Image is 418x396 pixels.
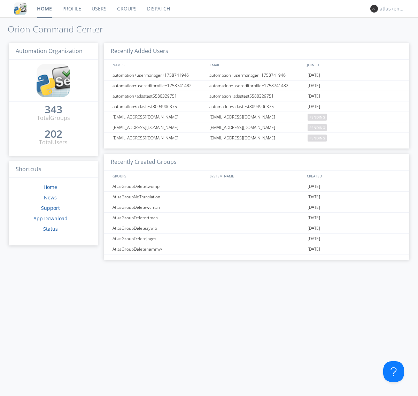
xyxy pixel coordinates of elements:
[45,130,62,138] a: 202
[104,133,409,143] a: [EMAIL_ADDRESS][DOMAIN_NAME][EMAIL_ADDRESS][DOMAIN_NAME]pending
[305,60,403,70] div: JOINED
[39,138,68,146] div: Total Users
[16,47,83,55] span: Automation Organization
[208,133,306,143] div: [EMAIL_ADDRESS][DOMAIN_NAME]
[111,101,207,112] div: automation+atlastest8094906375
[308,101,320,112] span: [DATE]
[45,130,62,137] div: 202
[43,226,58,232] a: Status
[308,202,320,213] span: [DATE]
[380,5,406,12] div: atlas+english0002
[44,194,57,201] a: News
[208,171,305,181] div: SYSTEM_NAME
[104,223,409,234] a: AtlasGroupDeletezywio[DATE]
[111,181,207,191] div: AtlasGroupDeletetwomp
[111,234,207,244] div: AtlasGroupDeletejbges
[104,213,409,223] a: AtlasGroupDeletertmcn[DATE]
[14,2,26,15] img: cddb5a64eb264b2086981ab96f4c1ba7
[208,112,306,122] div: [EMAIL_ADDRESS][DOMAIN_NAME]
[308,91,320,101] span: [DATE]
[104,43,409,60] h3: Recently Added Users
[308,114,327,121] span: pending
[104,122,409,133] a: [EMAIL_ADDRESS][DOMAIN_NAME][EMAIL_ADDRESS][DOMAIN_NAME]pending
[370,5,378,13] img: 373638.png
[208,70,306,80] div: automation+usermanager+1758741946
[33,215,68,222] a: App Download
[104,192,409,202] a: AtlasGroupNoTranslation[DATE]
[305,171,403,181] div: CREATED
[104,112,409,122] a: [EMAIL_ADDRESS][DOMAIN_NAME][EMAIL_ADDRESS][DOMAIN_NAME]pending
[111,122,207,132] div: [EMAIL_ADDRESS][DOMAIN_NAME]
[104,234,409,244] a: AtlasGroupDeletejbges[DATE]
[308,223,320,234] span: [DATE]
[208,122,306,132] div: [EMAIL_ADDRESS][DOMAIN_NAME]
[111,70,207,80] div: automation+usermanager+1758741946
[111,91,207,101] div: automation+atlastest5580329751
[308,135,327,142] span: pending
[308,192,320,202] span: [DATE]
[104,70,409,81] a: automation+usermanager+1758741946automation+usermanager+1758741946[DATE]
[37,114,70,122] div: Total Groups
[104,81,409,91] a: automation+usereditprofile+1758741482automation+usereditprofile+1758741482[DATE]
[111,81,207,91] div: automation+usereditprofile+1758741482
[104,244,409,254] a: AtlasGroupDeletenemmw[DATE]
[104,101,409,112] a: automation+atlastest8094906375automation+atlastest8094906375[DATE]
[208,101,306,112] div: automation+atlastest8094906375
[383,361,404,382] iframe: Toggle Customer Support
[41,205,60,211] a: Support
[104,154,409,171] h3: Recently Created Groups
[111,213,207,223] div: AtlasGroupDeletertmcn
[111,192,207,202] div: AtlasGroupNoTranslation
[37,64,70,97] img: cddb5a64eb264b2086981ab96f4c1ba7
[208,81,306,91] div: automation+usereditprofile+1758741482
[111,171,206,181] div: GROUPS
[308,70,320,81] span: [DATE]
[104,181,409,192] a: AtlasGroupDeletetwomp[DATE]
[44,184,57,190] a: Home
[308,181,320,192] span: [DATE]
[111,202,207,212] div: AtlasGroupDeletewcmah
[111,112,207,122] div: [EMAIL_ADDRESS][DOMAIN_NAME]
[45,106,62,113] div: 343
[111,60,206,70] div: NAMES
[308,213,320,223] span: [DATE]
[9,161,98,178] h3: Shortcuts
[208,60,305,70] div: EMAIL
[45,106,62,114] a: 343
[111,223,207,233] div: AtlasGroupDeletezywio
[308,124,327,131] span: pending
[111,244,207,254] div: AtlasGroupDeletenemmw
[308,81,320,91] span: [DATE]
[111,133,207,143] div: [EMAIL_ADDRESS][DOMAIN_NAME]
[308,244,320,254] span: [DATE]
[208,91,306,101] div: automation+atlastest5580329751
[104,91,409,101] a: automation+atlastest5580329751automation+atlastest5580329751[DATE]
[104,202,409,213] a: AtlasGroupDeletewcmah[DATE]
[308,234,320,244] span: [DATE]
